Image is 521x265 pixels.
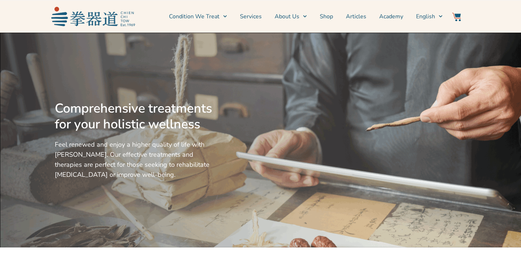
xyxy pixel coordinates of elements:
a: About Us [275,8,307,25]
a: Services [240,8,262,25]
a: English [416,8,443,25]
img: Website Icon-03 [452,13,461,21]
a: Articles [346,8,366,25]
a: Condition We Treat [169,8,227,25]
nav: Menu [139,8,443,25]
p: Feel renewed and enjoy a higher quality of life with [PERSON_NAME]. Our effective treatments and ... [55,139,215,180]
a: Shop [320,8,333,25]
span: English [416,12,435,21]
h2: Comprehensive treatments for your holistic wellness [55,101,215,132]
a: Academy [379,8,403,25]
